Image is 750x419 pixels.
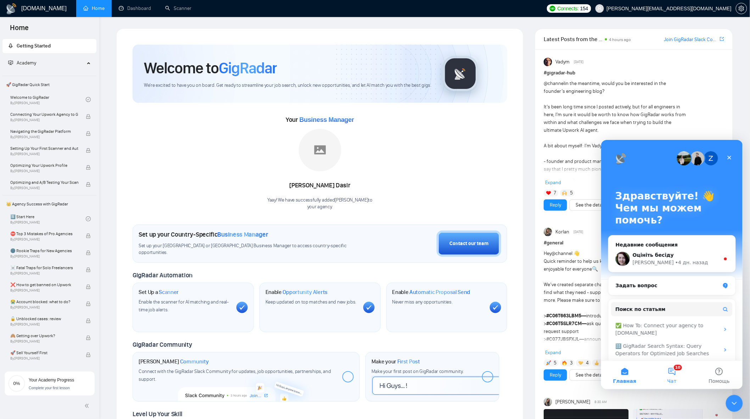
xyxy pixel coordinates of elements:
img: upwork-logo.png [550,6,555,11]
div: [PERSON_NAME] Dasir [267,180,373,192]
span: lock [86,114,91,119]
div: Yaay! We have successfully added [PERSON_NAME] to [267,197,373,210]
a: dashboardDashboard [119,5,151,11]
span: lock [86,148,91,153]
span: We're excited to have you on board. Get ready to streamline your job search, unlock new opportuni... [144,82,431,89]
span: lock [86,182,91,187]
span: 🚀 Sell Yourself First [10,349,78,356]
h1: Set Up a [139,289,179,296]
span: Never miss any opportunities. [392,299,453,305]
h1: Set up your Country-Specific [139,231,268,238]
span: Connects: [558,5,579,12]
span: Home [4,23,34,38]
button: Reply [544,199,567,211]
a: See the details [576,201,607,209]
span: By [PERSON_NAME] [10,169,78,173]
button: setting [736,3,747,14]
h1: # gigradar-hub [544,69,724,77]
span: Make your first post on GigRadar community. [371,368,464,374]
span: setting [736,6,747,11]
h1: Welcome to [144,58,277,78]
span: 4 hours ago [609,37,631,42]
button: Reply [544,369,567,381]
span: Level Up Your Skill [133,410,183,418]
span: Latest Posts from the GigRadar Community [544,35,603,44]
span: Expand [545,350,561,356]
span: Your [286,116,354,124]
span: Your Academy Progress [29,378,74,383]
span: By [PERSON_NAME] [10,186,78,190]
span: Business Manager [300,116,354,123]
span: [PERSON_NAME] [555,398,590,406]
strong: — [546,344,586,350]
span: #C06T663LBM5 [546,313,581,319]
a: 1️⃣ Start HereBy[PERSON_NAME] [10,211,86,227]
span: lock [86,352,91,357]
span: 4 [586,359,589,367]
h1: Make your [371,358,420,365]
span: lock [86,335,91,340]
a: See the details [576,371,607,379]
span: 🌚 Rookie Traps for New Agencies [10,247,78,254]
a: export [720,36,724,43]
span: Connect with the GigRadar Slack Community for updates, job opportunities, partnerships, and support. [139,368,331,382]
img: 👍 [594,361,599,366]
span: ⛔ Top 3 Mistakes of Pro Agencies [10,230,78,237]
span: fund-projection-screen [8,60,13,65]
span: lock [86,250,91,255]
span: By [PERSON_NAME] [10,237,78,242]
span: Academy [17,60,36,66]
span: lock [86,301,91,306]
a: Reply [550,201,561,209]
span: 5 [570,189,573,197]
a: searchScanner [165,5,191,11]
a: Reply [550,371,561,379]
img: placeholder.png [299,129,341,171]
span: Automatic Proposal Send [409,289,470,296]
span: Enable the scanner for AI matching and real-time job alerts. [139,299,229,313]
button: See the details [570,199,613,211]
h1: [PERSON_NAME] [139,358,209,365]
span: 5 [554,359,557,367]
span: double-left [84,402,91,409]
span: By [PERSON_NAME] [10,254,78,259]
span: #C077JBSFXJL [546,336,579,342]
span: Opportunity Alerts [283,289,328,296]
span: ❌ How to get banned on Upwork [10,281,78,288]
span: Optimizing and A/B Testing Your Scanner for Better Results [10,179,78,186]
div: Contact our team [449,240,488,248]
span: Set up your [GEOGRAPHIC_DATA] or [GEOGRAPHIC_DATA] Business Manager to access country-specific op... [139,243,356,256]
span: 🔓 Unblocked cases: review [10,315,78,322]
span: Complete your first lesson [29,386,70,390]
span: check-circle [86,97,91,102]
span: lock [86,318,91,323]
a: Welcome to GigRadarBy[PERSON_NAME] [10,92,86,107]
h1: Enable [265,289,328,296]
img: slackcommunity-bg.png [178,369,314,401]
span: ☠️ Fatal Traps for Solo Freelancers [10,264,78,271]
span: 👑 Agency Success with GigRadar [3,197,96,211]
span: 7 [554,189,556,197]
span: By [PERSON_NAME] [10,288,78,293]
span: lock [86,131,91,136]
span: @channel [544,80,565,86]
img: logo [6,3,17,15]
span: Connecting Your Upwork Agency to GigRadar [10,111,78,118]
a: homeHome [83,5,105,11]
